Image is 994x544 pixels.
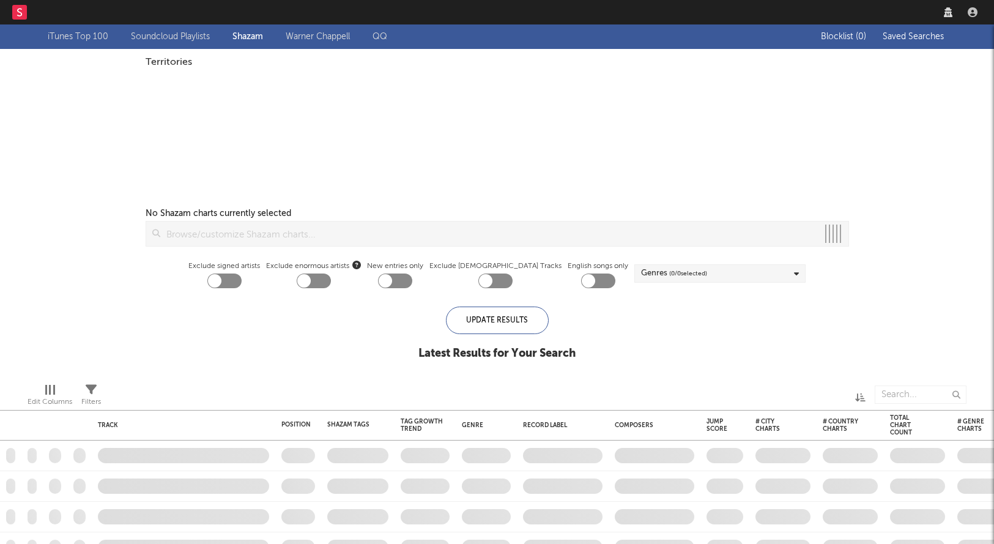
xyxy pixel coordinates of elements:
[429,259,562,274] label: Exclude [DEMOGRAPHIC_DATA] Tracks
[373,29,387,44] a: QQ
[615,422,688,429] div: Composers
[821,32,866,41] span: Blocklist
[755,418,792,433] div: # City Charts
[146,55,849,70] div: Territories
[401,418,443,433] div: Tag Growth Trend
[81,395,101,409] div: Filters
[81,379,101,415] div: Filters
[707,418,727,433] div: Jump Score
[856,32,866,41] span: ( 0 )
[823,418,859,433] div: # Country Charts
[98,422,263,429] div: Track
[523,422,596,429] div: Record Label
[28,395,72,409] div: Edit Columns
[957,418,994,433] div: # Genre Charts
[352,259,361,270] button: Exclude enormous artists
[281,421,311,428] div: Position
[367,259,423,274] label: New entries only
[879,32,946,42] button: Saved Searches
[446,307,549,334] div: Update Results
[641,266,707,281] div: Genres
[28,379,72,415] div: Edit Columns
[875,386,966,404] input: Search...
[418,346,576,361] div: Latest Results for Your Search
[188,259,260,274] label: Exclude signed artists
[131,29,210,44] a: Soundcloud Playlists
[146,206,291,221] div: No Shazam charts currently selected
[286,29,350,44] a: Warner Chappell
[48,29,108,44] a: iTunes Top 100
[883,32,946,41] span: Saved Searches
[669,266,707,281] span: ( 0 / 0 selected)
[890,414,927,436] div: Total Chart Count
[462,422,505,429] div: Genre
[327,421,370,428] div: Shazam Tags
[266,259,361,274] span: Exclude enormous artists
[160,222,818,246] input: Browse/customize Shazam charts...
[568,259,628,274] label: English songs only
